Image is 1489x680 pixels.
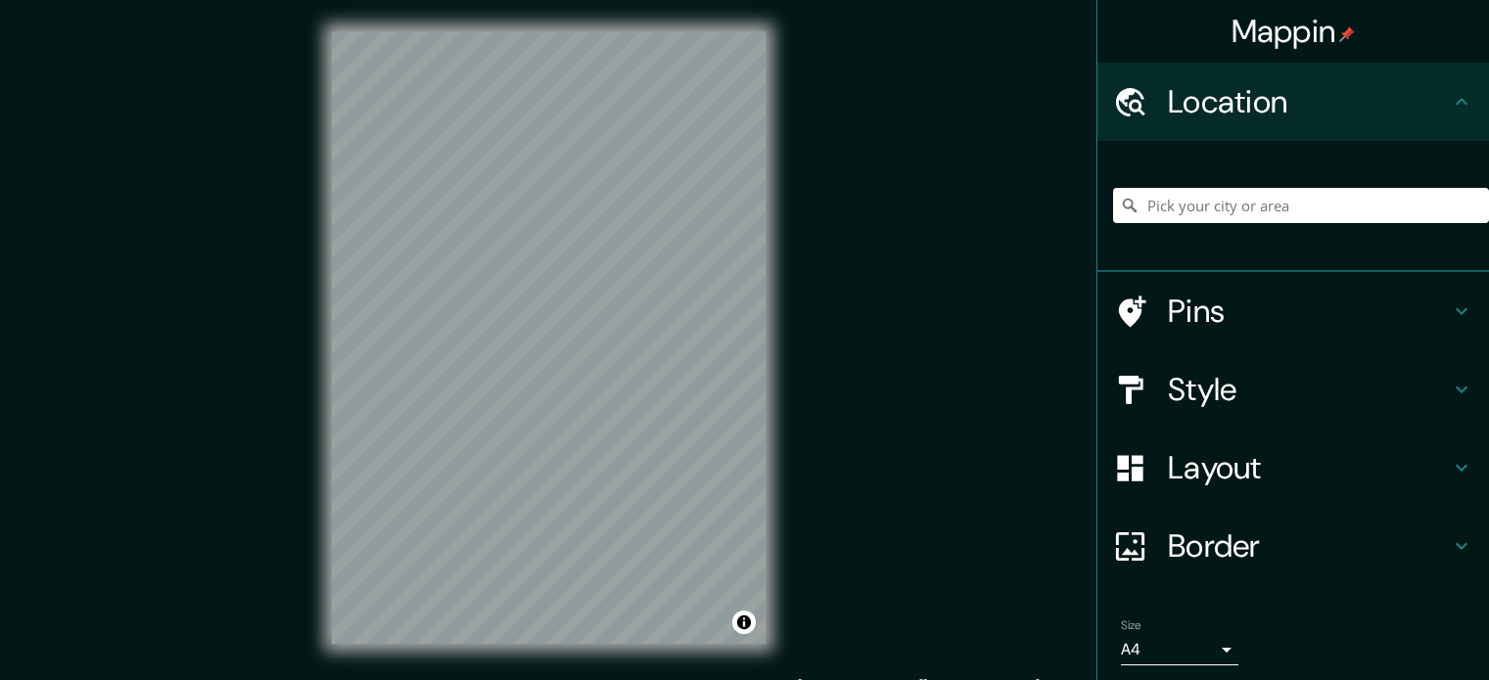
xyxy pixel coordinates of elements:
h4: Border [1168,526,1450,566]
h4: Location [1168,82,1450,121]
canvas: Map [332,31,766,644]
div: Style [1097,350,1489,429]
input: Pick your city or area [1113,188,1489,223]
div: Pins [1097,272,1489,350]
div: A4 [1121,634,1238,665]
h4: Style [1168,370,1450,409]
h4: Pins [1168,292,1450,331]
div: Border [1097,507,1489,585]
button: Toggle attribution [732,611,756,634]
div: Location [1097,63,1489,141]
h4: Layout [1168,448,1450,487]
img: pin-icon.png [1339,26,1355,42]
label: Size [1121,617,1141,634]
h4: Mappin [1232,12,1356,51]
div: Layout [1097,429,1489,507]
